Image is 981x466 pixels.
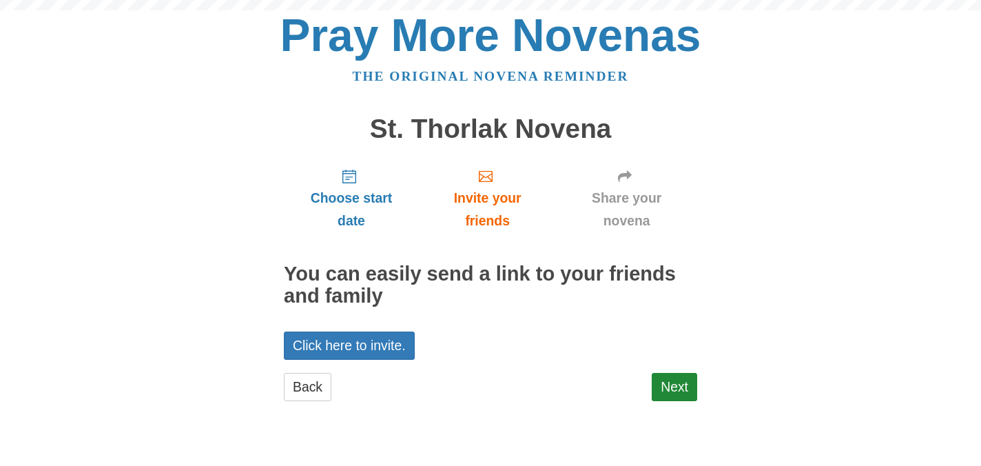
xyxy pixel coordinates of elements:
[284,157,419,239] a: Choose start date
[433,187,542,232] span: Invite your friends
[284,263,697,307] h2: You can easily send a link to your friends and family
[284,114,697,144] h1: St. Thorlak Novena
[284,332,415,360] a: Click here to invite.
[353,69,629,83] a: The original novena reminder
[298,187,405,232] span: Choose start date
[280,10,701,61] a: Pray More Novenas
[556,157,697,239] a: Share your novena
[652,373,697,401] a: Next
[284,373,331,401] a: Back
[570,187,683,232] span: Share your novena
[419,157,556,239] a: Invite your friends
